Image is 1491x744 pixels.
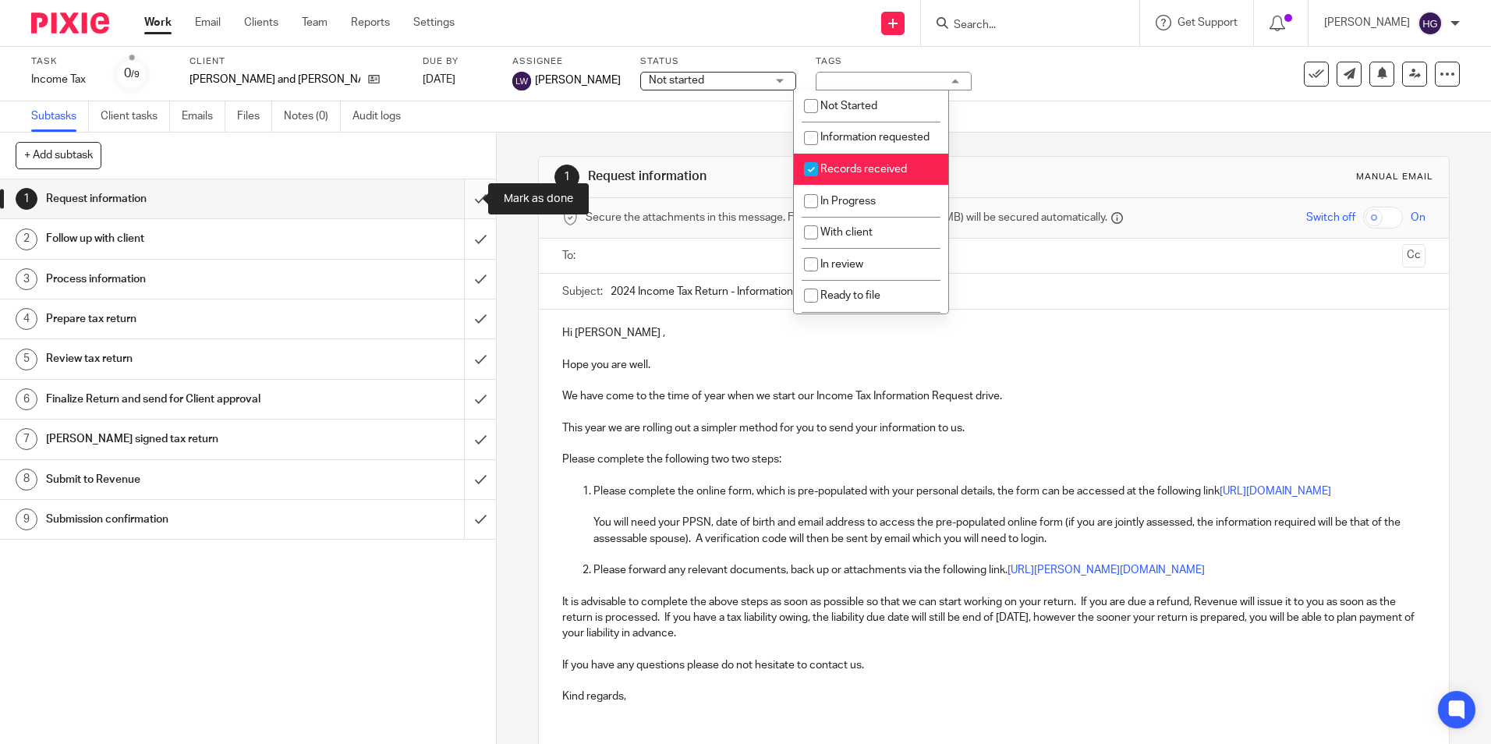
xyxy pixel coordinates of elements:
div: 1 [16,188,37,210]
a: [URL][DOMAIN_NAME] [1220,486,1331,497]
span: Get Support [1178,17,1238,28]
a: Settings [413,15,455,30]
h1: Request information [46,187,314,211]
a: Reports [351,15,390,30]
a: [URL][PERSON_NAME][DOMAIN_NAME] [1008,565,1205,576]
span: [PERSON_NAME] [535,73,621,88]
a: Emails [182,101,225,132]
div: 9 [16,508,37,530]
h1: Request information [588,168,1027,185]
p: Kind regards, [562,689,1425,704]
label: Task [31,55,94,68]
span: With client [820,227,873,238]
p: If you have any questions please do not hesitate to contact us. [562,657,1425,673]
div: 5 [16,349,37,370]
h1: Prepare tax return [46,307,314,331]
a: Files [237,101,272,132]
label: Status [640,55,796,68]
h1: [PERSON_NAME] signed tax return [46,427,314,451]
p: This year we are rolling out a simpler method for you to send your information to us. [562,420,1425,436]
span: Not started [649,75,704,86]
span: Not Started [820,101,877,112]
a: Work [144,15,172,30]
h1: Submission confirmation [46,508,314,531]
div: Income Tax [31,72,94,87]
div: 7 [16,428,37,450]
a: Client tasks [101,101,170,132]
span: In Progress [820,196,876,207]
p: We have come to the time of year when we start our Income Tax Information Request drive. [562,388,1425,404]
img: svg%3E [512,72,531,90]
span: Information requested [820,132,930,143]
h1: Submit to Revenue [46,468,314,491]
p: Please complete the following two two steps: [562,452,1425,467]
p: Please complete the online form, which is pre-populated with your personal details, the form can ... [593,484,1425,562]
div: 2 [16,229,37,250]
div: 4 [16,308,37,330]
div: 1 [554,165,579,190]
h1: Finalize Return and send for Client approval [46,388,314,411]
a: Clients [244,15,278,30]
a: Email [195,15,221,30]
a: Audit logs [352,101,413,132]
p: Please forward any relevant documents, back up or attachments via the following link. [593,562,1425,594]
h1: Review tax return [46,347,314,370]
span: Ready to file [820,290,880,301]
span: Records received [820,164,907,175]
img: svg%3E [1418,11,1443,36]
h1: Follow up with client [46,227,314,250]
div: Manual email [1356,171,1433,183]
div: 6 [16,388,37,410]
label: Due by [423,55,493,68]
p: [PERSON_NAME] and [PERSON_NAME] [189,72,360,87]
p: Hope you are well. [562,357,1425,373]
button: Cc [1402,244,1425,267]
label: Assignee [512,55,621,68]
label: To: [562,248,579,264]
button: + Add subtask [16,142,101,168]
a: Notes (0) [284,101,341,132]
a: Subtasks [31,101,89,132]
p: Hi [PERSON_NAME] , [562,325,1425,341]
span: Switch off [1306,210,1355,225]
span: In review [820,259,863,270]
div: 8 [16,469,37,491]
img: Pixie [31,12,109,34]
a: Team [302,15,328,30]
label: Subject: [562,284,603,299]
small: /9 [131,70,140,79]
h1: Process information [46,267,314,291]
p: [PERSON_NAME] [1324,15,1410,30]
input: Search [952,19,1093,33]
div: 3 [16,268,37,290]
label: Tags [816,55,972,68]
label: Client [189,55,403,68]
span: On [1411,210,1425,225]
span: [DATE] [423,74,455,85]
div: 0 [124,65,140,83]
p: It is advisable to complete the above steps as soon as possible so that we can start working on y... [562,594,1425,642]
span: Secure the attachments in this message. Files exceeding the size limit (10MB) will be secured aut... [586,210,1107,225]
